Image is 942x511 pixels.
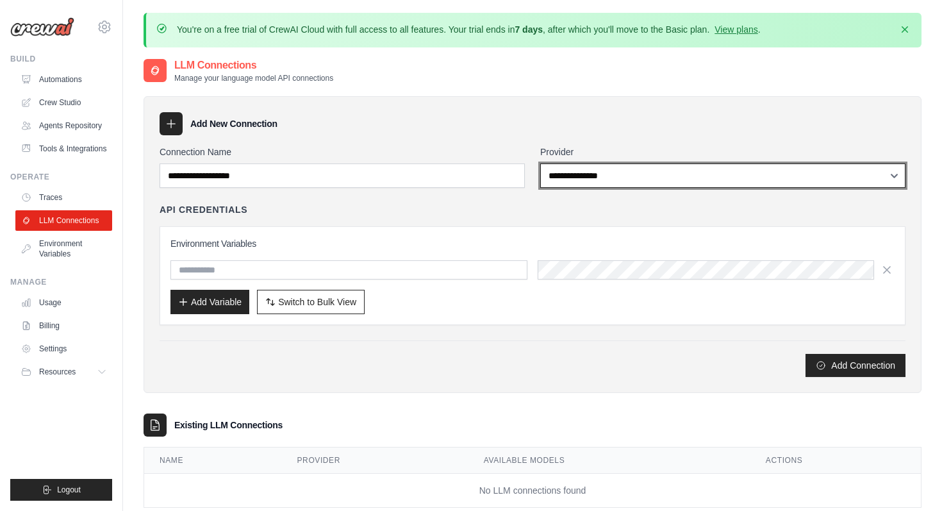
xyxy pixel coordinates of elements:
strong: 7 days [515,24,543,35]
button: Resources [15,362,112,382]
span: Resources [39,367,76,377]
td: No LLM connections found [144,474,921,508]
a: Tools & Integrations [15,138,112,159]
a: Settings [15,339,112,359]
button: Add Connection [806,354,905,377]
a: Crew Studio [15,92,112,113]
h3: Environment Variables [170,237,895,250]
button: Switch to Bulk View [257,290,365,314]
div: Operate [10,172,112,182]
a: Traces [15,187,112,208]
div: Build [10,54,112,64]
button: Logout [10,479,112,501]
label: Provider [540,146,905,158]
th: Provider [282,448,468,474]
th: Name [144,448,282,474]
p: Manage your language model API connections [174,73,333,83]
a: Usage [15,292,112,313]
th: Actions [750,448,921,474]
h2: LLM Connections [174,58,333,73]
a: Environment Variables [15,233,112,264]
label: Connection Name [160,146,525,158]
span: Logout [57,485,81,495]
h4: API Credentials [160,203,247,216]
p: You're on a free trial of CrewAI Cloud with full access to all features. Your trial ends in , aft... [177,23,761,36]
a: Agents Repository [15,115,112,136]
a: LLM Connections [15,210,112,231]
img: Logo [10,17,74,37]
h3: Add New Connection [190,117,277,130]
a: Automations [15,69,112,90]
a: View plans [715,24,757,35]
th: Available Models [468,448,750,474]
a: Billing [15,315,112,336]
h3: Existing LLM Connections [174,419,283,431]
span: Switch to Bulk View [278,296,356,308]
div: Manage [10,277,112,287]
button: Add Variable [170,290,249,314]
